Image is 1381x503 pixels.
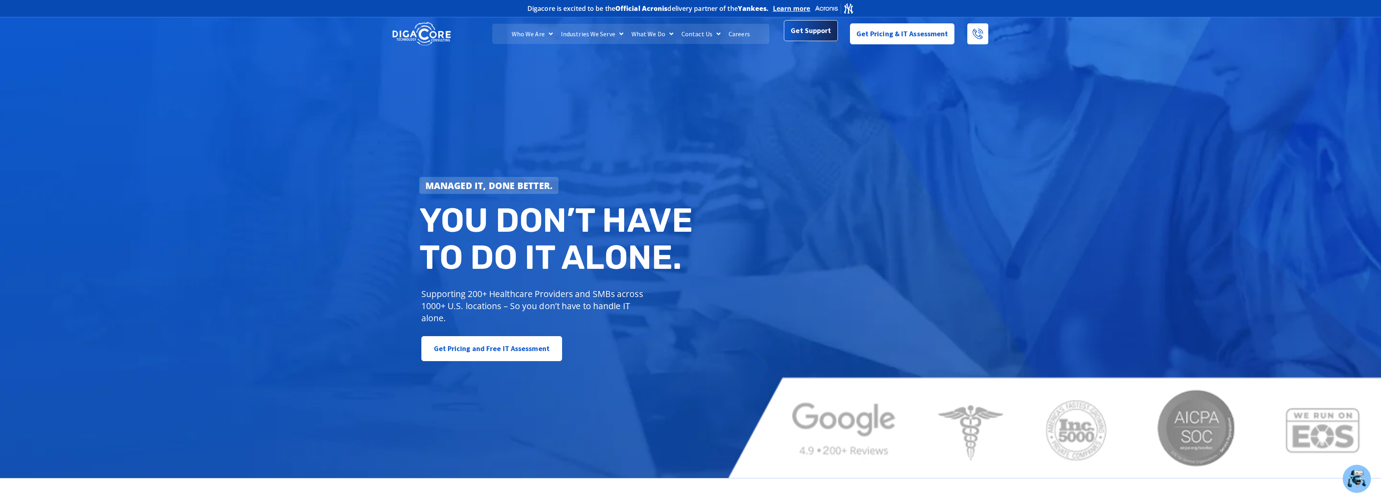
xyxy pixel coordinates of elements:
a: Contact Us [677,24,725,44]
b: Yankees. [738,4,769,13]
a: Managed IT, done better. [419,177,559,194]
a: Careers [725,24,754,44]
span: Get Support [791,23,831,39]
b: Official Acronis [615,4,668,13]
a: Who We Are [508,24,557,44]
a: Get Pricing & IT Assessment [850,23,955,44]
a: Industries We Serve [557,24,627,44]
img: Acronis [814,2,854,14]
a: Get Support [784,21,837,42]
a: Get Pricing and Free IT Assessment [421,336,562,361]
img: DigaCore Technology Consulting [392,21,451,47]
h2: Digacore is excited to be the delivery partner of the [527,5,769,12]
p: Supporting 200+ Healthcare Providers and SMBs across 1000+ U.S. locations – So you don’t have to ... [421,288,647,324]
strong: Managed IT, done better. [425,179,553,191]
h2: You don’t have to do IT alone. [419,202,697,276]
a: What We Do [627,24,677,44]
nav: Menu [492,24,769,44]
span: Get Pricing and Free IT Assessment [434,341,550,357]
a: Learn more [773,4,810,12]
span: Get Pricing & IT Assessment [856,26,948,42]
